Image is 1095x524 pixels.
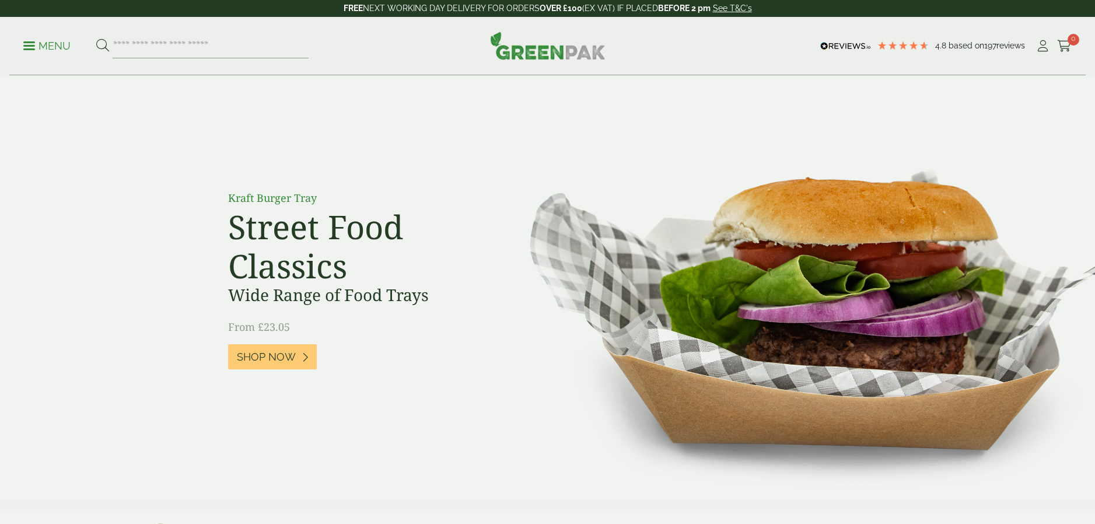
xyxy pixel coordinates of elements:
[1068,34,1079,46] span: 0
[23,39,71,51] a: Menu
[820,42,871,50] img: REVIEWS.io
[490,32,606,60] img: GreenPak Supplies
[228,344,317,369] a: Shop Now
[1035,40,1050,52] i: My Account
[228,207,491,285] h2: Street Food Classics
[228,320,290,334] span: From £23.05
[344,4,363,13] strong: FREE
[1057,37,1072,55] a: 0
[658,4,711,13] strong: BEFORE 2 pm
[935,41,949,50] span: 4.8
[540,4,582,13] strong: OVER £100
[23,39,71,53] p: Menu
[877,40,929,51] div: 4.79 Stars
[713,4,752,13] a: See T&C's
[237,351,296,364] span: Shop Now
[493,76,1095,500] img: Street Food Classics
[228,285,491,305] h3: Wide Range of Food Trays
[1057,40,1072,52] i: Cart
[949,41,984,50] span: Based on
[228,190,491,206] p: Kraft Burger Tray
[996,41,1025,50] span: reviews
[984,41,996,50] span: 197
